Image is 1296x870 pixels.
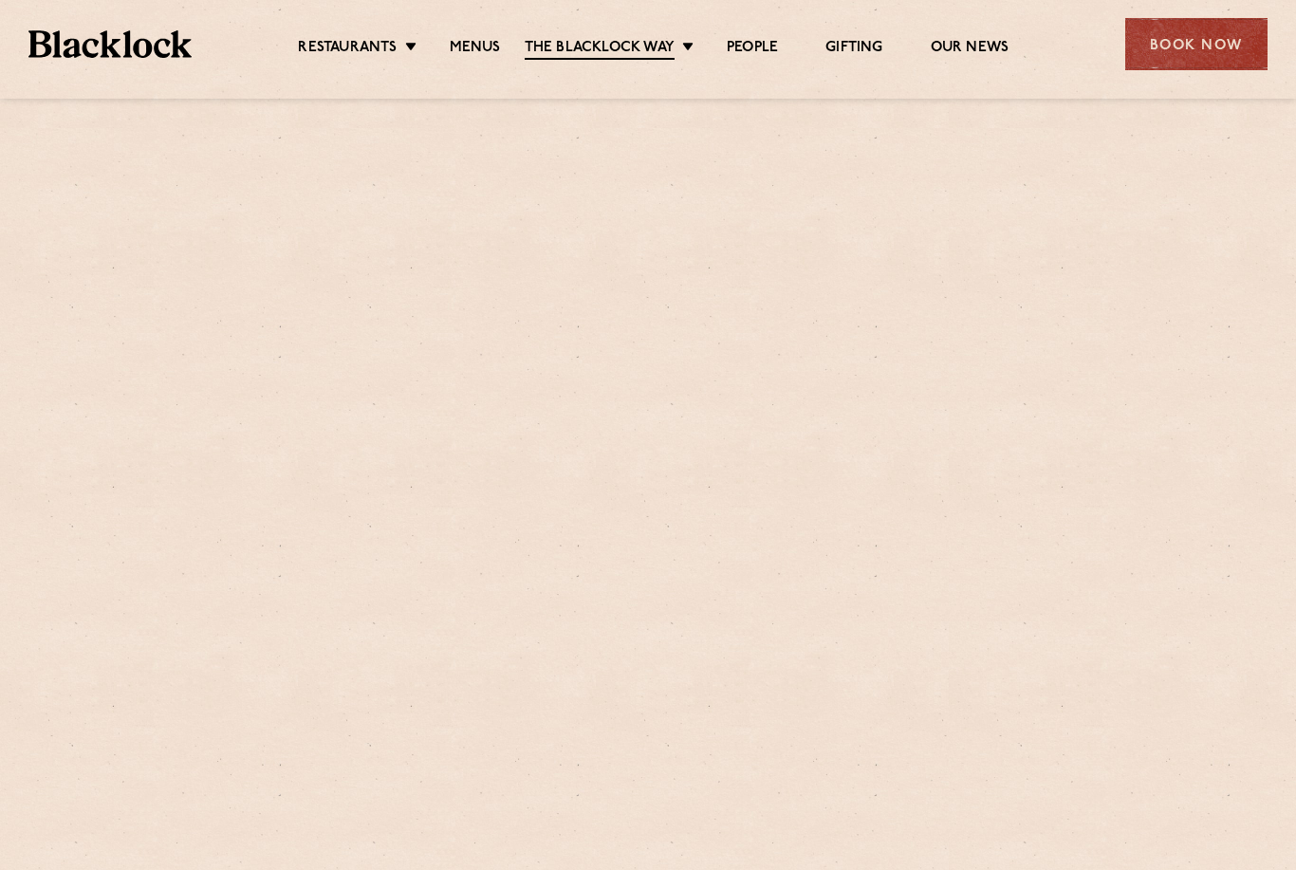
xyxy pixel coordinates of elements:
a: Gifting [825,39,882,58]
img: BL_Textured_Logo-footer-cropped.svg [28,30,192,58]
a: Restaurants [298,39,397,58]
a: Our News [931,39,1009,58]
a: People [727,39,778,58]
a: The Blacklock Way [525,39,675,60]
div: Book Now [1125,18,1268,70]
a: Menus [450,39,501,58]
